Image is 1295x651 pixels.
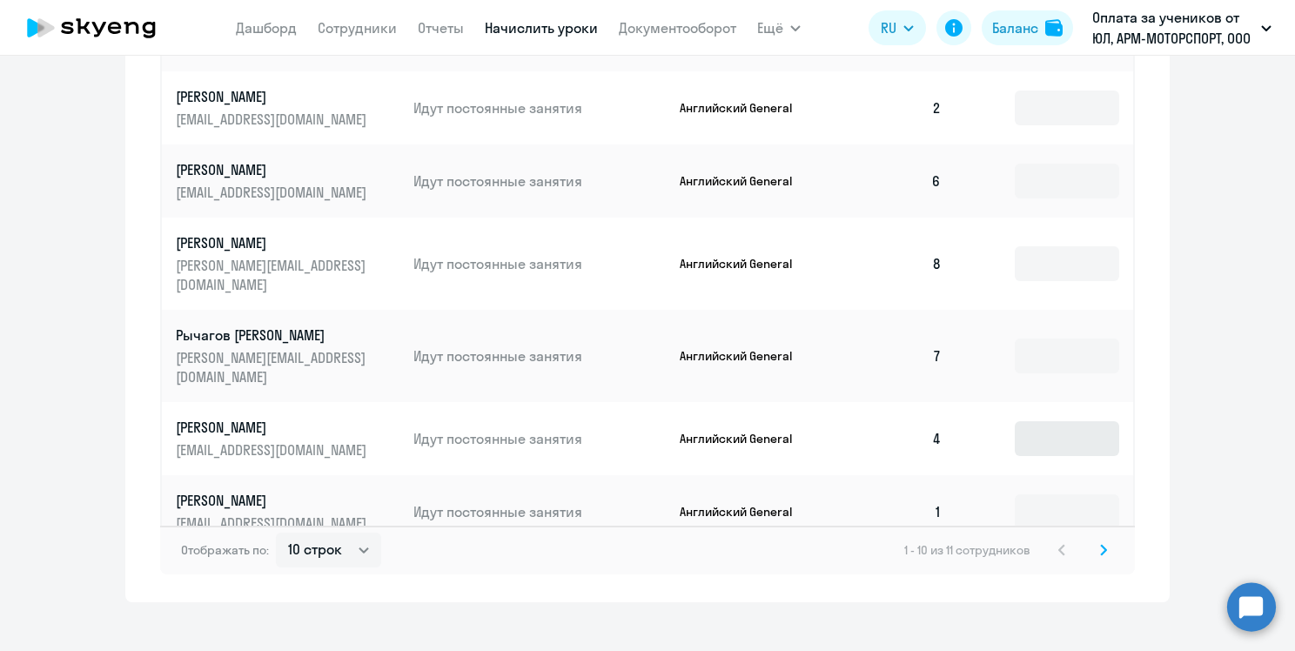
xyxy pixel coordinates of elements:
[413,98,666,117] p: Идут постоянные занятия
[413,254,666,273] p: Идут постоянные занятия
[176,160,399,202] a: [PERSON_NAME][EMAIL_ADDRESS][DOMAIN_NAME]
[176,160,371,179] p: [PERSON_NAME]
[176,87,399,129] a: [PERSON_NAME][EMAIL_ADDRESS][DOMAIN_NAME]
[176,440,371,460] p: [EMAIL_ADDRESS][DOMAIN_NAME]
[680,256,810,272] p: Английский General
[1045,19,1063,37] img: balance
[418,19,464,37] a: Отчеты
[176,418,371,437] p: [PERSON_NAME]
[869,10,926,45] button: RU
[413,171,666,191] p: Идут постоянные занятия
[834,71,956,144] td: 2
[413,502,666,521] p: Идут постоянные занятия
[982,10,1073,45] button: Балансbalance
[680,173,810,189] p: Английский General
[176,491,371,510] p: [PERSON_NAME]
[176,233,399,294] a: [PERSON_NAME][PERSON_NAME][EMAIL_ADDRESS][DOMAIN_NAME]
[176,110,371,129] p: [EMAIL_ADDRESS][DOMAIN_NAME]
[904,542,1030,558] span: 1 - 10 из 11 сотрудников
[176,256,371,294] p: [PERSON_NAME][EMAIL_ADDRESS][DOMAIN_NAME]
[834,475,956,548] td: 1
[881,17,896,38] span: RU
[176,418,399,460] a: [PERSON_NAME][EMAIL_ADDRESS][DOMAIN_NAME]
[680,348,810,364] p: Английский General
[176,491,399,533] a: [PERSON_NAME][EMAIL_ADDRESS][DOMAIN_NAME]
[176,348,371,386] p: [PERSON_NAME][EMAIL_ADDRESS][DOMAIN_NAME]
[680,504,810,520] p: Английский General
[236,19,297,37] a: Дашборд
[176,513,371,533] p: [EMAIL_ADDRESS][DOMAIN_NAME]
[757,10,801,45] button: Ещё
[992,17,1038,38] div: Баланс
[176,183,371,202] p: [EMAIL_ADDRESS][DOMAIN_NAME]
[485,19,598,37] a: Начислить уроки
[176,325,399,386] a: Рычагов [PERSON_NAME][PERSON_NAME][EMAIL_ADDRESS][DOMAIN_NAME]
[413,429,666,448] p: Идут постоянные занятия
[181,542,269,558] span: Отображать по:
[834,218,956,310] td: 8
[834,144,956,218] td: 6
[176,325,371,345] p: Рычагов [PERSON_NAME]
[1092,7,1254,49] p: Оплата за учеников от ЮЛ, АРМ-МОТОРСПОРТ, ООО
[318,19,397,37] a: Сотрудники
[680,100,810,116] p: Английский General
[176,233,371,252] p: [PERSON_NAME]
[680,431,810,446] p: Английский General
[1084,7,1280,49] button: Оплата за учеников от ЮЛ, АРМ-МОТОРСПОРТ, ООО
[413,346,666,366] p: Идут постоянные занятия
[619,19,736,37] a: Документооборот
[176,87,371,106] p: [PERSON_NAME]
[834,402,956,475] td: 4
[757,17,783,38] span: Ещё
[834,310,956,402] td: 7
